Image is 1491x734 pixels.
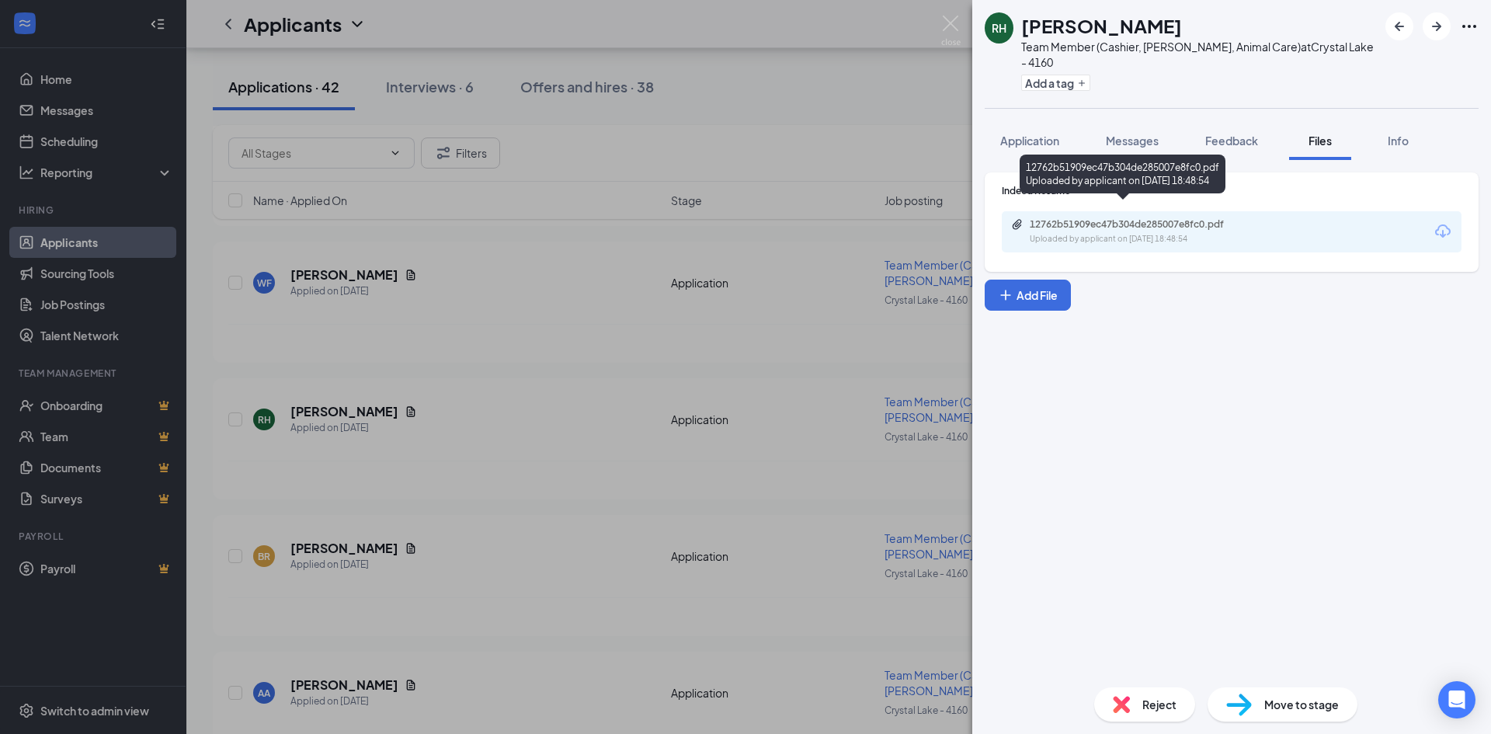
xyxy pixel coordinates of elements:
[1309,134,1332,148] span: Files
[1011,218,1024,231] svg: Paperclip
[1434,222,1452,241] svg: Download
[1264,696,1339,713] span: Move to stage
[1030,233,1263,245] div: Uploaded by applicant on [DATE] 18:48:54
[1021,39,1378,70] div: Team Member (Cashier, [PERSON_NAME], Animal Care) at Crystal Lake - 4160
[998,287,1013,303] svg: Plus
[1390,17,1409,36] svg: ArrowLeftNew
[1030,218,1247,231] div: 12762b51909ec47b304de285007e8fc0.pdf
[992,20,1006,36] div: RH
[1205,134,1258,148] span: Feedback
[1385,12,1413,40] button: ArrowLeftNew
[1142,696,1176,713] span: Reject
[1020,155,1225,193] div: 12762b51909ec47b304de285007e8fc0.pdf Uploaded by applicant on [DATE] 18:48:54
[1388,134,1409,148] span: Info
[1423,12,1451,40] button: ArrowRight
[1021,75,1090,91] button: PlusAdd a tag
[1427,17,1446,36] svg: ArrowRight
[985,280,1071,311] button: Add FilePlus
[1002,184,1461,197] div: Indeed Resume
[1460,17,1479,36] svg: Ellipses
[1438,681,1475,718] div: Open Intercom Messenger
[1000,134,1059,148] span: Application
[1021,12,1182,39] h1: [PERSON_NAME]
[1011,218,1263,245] a: Paperclip12762b51909ec47b304de285007e8fc0.pdfUploaded by applicant on [DATE] 18:48:54
[1077,78,1086,88] svg: Plus
[1106,134,1159,148] span: Messages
